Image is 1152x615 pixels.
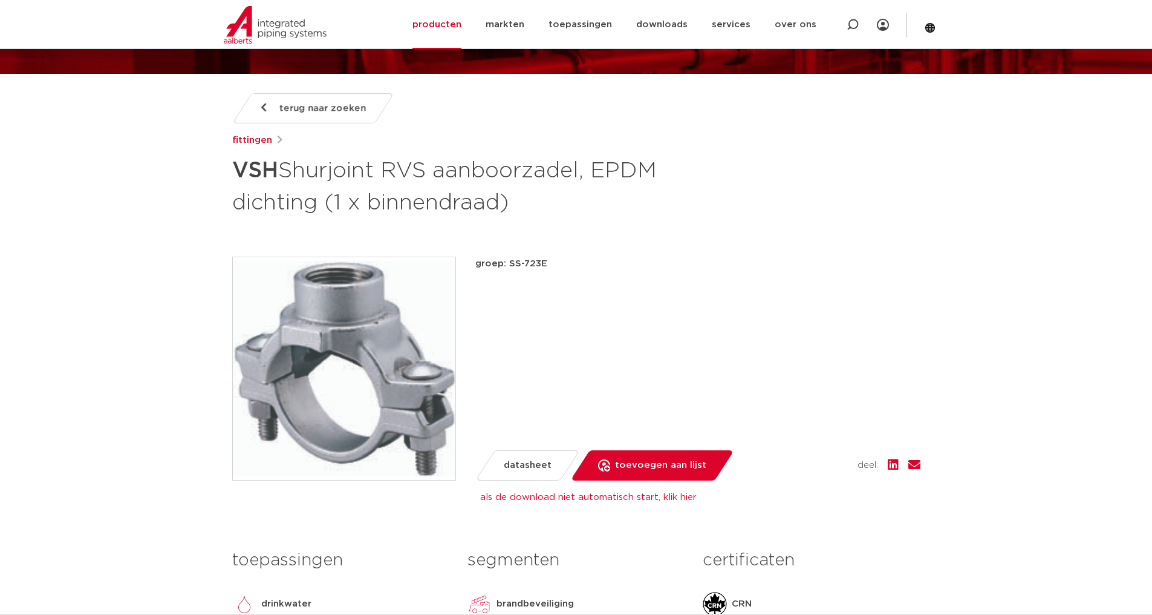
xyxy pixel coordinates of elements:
[496,597,574,611] p: brandbeveiliging
[232,153,686,218] h1: Shurjoint RVS aanboorzadel, EPDM dichting (1 x binnendraad)
[232,160,278,182] strong: VSH
[615,456,706,475] span: toevoegen aan lijst
[261,597,311,611] p: drinkwater
[732,597,752,611] p: CRN
[504,456,552,475] span: datasheet
[475,450,579,481] a: datasheet
[480,493,697,502] a: als de download niet automatisch start, klik hier
[857,458,878,473] span: deel:
[233,257,455,480] img: Product Image for VSH Shurjoint RVS aanboorzadel, EPDM dichting (1 x binnendraad)
[232,133,272,148] a: fittingen
[475,257,920,271] p: groep: SS-723E
[703,548,920,573] h3: certificaten
[232,93,394,123] a: terug naar zoeken
[467,548,685,573] h3: segmenten
[279,99,366,118] span: terug naar zoeken
[232,548,449,573] h3: toepassingen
